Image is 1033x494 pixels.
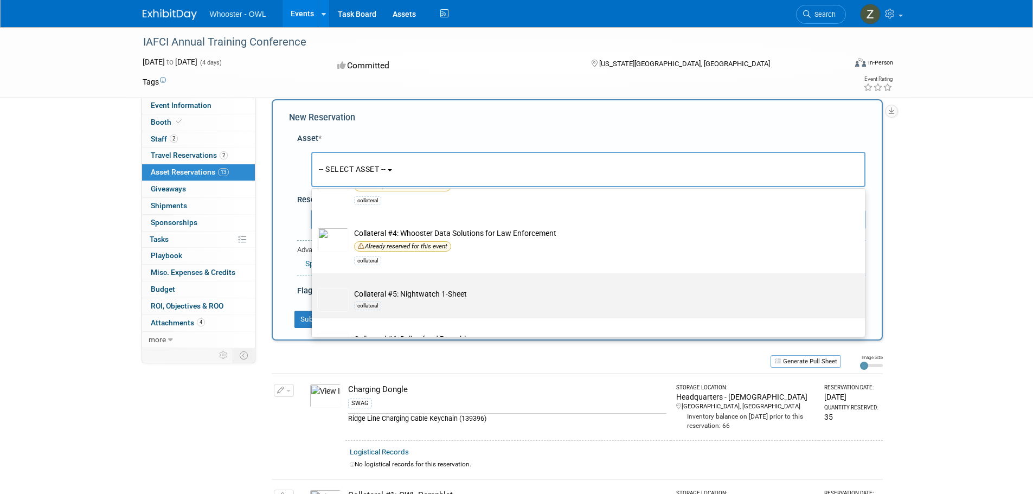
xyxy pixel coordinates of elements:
[863,76,893,82] div: Event Rating
[855,58,866,67] img: Format-Inperson.png
[214,348,233,362] td: Personalize Event Tab Strip
[676,402,815,411] div: [GEOGRAPHIC_DATA], [GEOGRAPHIC_DATA]
[824,404,878,412] div: Quantity Reserved:
[151,101,211,110] span: Event Information
[319,165,386,174] span: -- SELECT ASSET --
[348,413,666,424] div: Ridge Line Charging Cable Keychain (139396)
[151,268,235,277] span: Misc. Expenses & Credits
[151,301,223,310] span: ROI, Objectives & ROO
[676,392,815,402] div: Headquarters - [DEMOGRAPHIC_DATA]
[176,119,182,125] i: Booth reservation complete
[151,251,182,260] span: Playbook
[149,335,166,344] span: more
[811,10,836,18] span: Search
[297,245,865,255] div: Advanced Options
[354,196,381,205] div: collateral
[354,241,451,252] div: Already reserved for this event
[142,198,255,214] a: Shipments
[142,181,255,197] a: Giveaways
[771,355,841,368] button: Generate Pull Sheet
[142,298,255,315] a: ROI, Objectives & ROO
[354,256,381,265] div: collateral
[170,134,178,143] span: 2
[782,56,894,73] div: Event Format
[142,315,255,331] a: Attachments4
[289,112,355,123] span: New Reservation
[210,10,266,18] span: Whooster - OWL
[860,354,883,361] div: Image Size
[350,448,409,456] a: Logistical Records
[297,194,865,206] div: Reservation Notes
[142,281,255,298] a: Budget
[354,301,381,310] div: collateral
[165,57,175,66] span: to
[142,164,255,181] a: Asset Reservations13
[142,248,255,264] a: Playbook
[142,147,255,164] a: Travel Reservations2
[142,98,255,114] a: Event Information
[142,265,255,281] a: Misc. Expenses & Credits
[824,412,878,422] div: 35
[151,285,175,293] span: Budget
[349,228,843,267] td: Collateral #4: Whooster Data Solutions for Law Enforcement
[143,76,166,87] td: Tags
[348,384,666,395] div: Charging Dongle
[599,60,770,68] span: [US_STATE][GEOGRAPHIC_DATA], [GEOGRAPHIC_DATA]
[143,57,197,66] span: [DATE] [DATE]
[142,114,255,131] a: Booth
[139,33,830,52] div: IAFCI Annual Training Conference
[297,133,865,144] div: Asset
[310,384,341,408] img: View Images
[151,218,197,227] span: Sponsorships
[860,4,881,24] img: Zae Arroyo-May
[151,201,187,210] span: Shipments
[218,168,229,176] span: 13
[151,134,178,143] span: Staff
[297,286,315,296] span: Flag:
[350,460,878,469] div: No logistical records for this reservation.
[676,411,815,431] div: Inventory balance on [DATE] prior to this reservation: 66
[197,318,205,326] span: 4
[824,392,878,402] div: [DATE]
[349,288,843,312] td: Collateral #5: Nightwatch 1-Sheet
[151,168,229,176] span: Asset Reservations
[142,332,255,348] a: more
[349,333,843,357] td: Collateral #6: Deliverfund Pamphlet
[151,318,205,327] span: Attachments
[142,215,255,231] a: Sponsorships
[305,259,425,268] a: Specify Shipping Logistics Category
[142,232,255,248] a: Tasks
[143,9,197,20] img: ExhibitDay
[150,235,169,243] span: Tasks
[824,384,878,392] div: Reservation Date:
[868,59,893,67] div: In-Person
[676,384,815,392] div: Storage Location:
[151,151,228,159] span: Travel Reservations
[233,348,255,362] td: Toggle Event Tabs
[334,56,574,75] div: Committed
[796,5,846,24] a: Search
[142,131,255,147] a: Staff2
[294,311,330,328] button: Submit
[311,152,865,187] button: -- SELECT ASSET --
[151,184,186,193] span: Giveaways
[348,399,372,408] div: SWAG
[220,151,228,159] span: 2
[199,59,222,66] span: (4 days)
[151,118,184,126] span: Booth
